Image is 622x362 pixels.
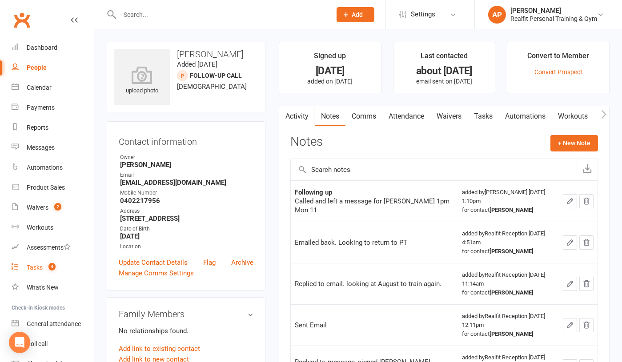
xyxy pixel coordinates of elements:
[120,189,253,197] div: Mobile Number
[462,247,555,256] div: for contact
[490,330,534,337] strong: [PERSON_NAME]
[421,50,468,66] div: Last contacted
[27,44,57,51] div: Dashboard
[120,225,253,233] div: Date of Birth
[120,232,253,240] strong: [DATE]
[203,257,216,268] a: Flag
[120,153,253,162] div: Owner
[279,106,315,127] a: Activity
[12,158,94,178] a: Automations
[12,138,94,158] a: Messages
[291,159,577,180] input: Search notes
[499,106,552,127] a: Automations
[117,8,325,21] input: Search...
[120,171,253,179] div: Email
[510,15,597,23] div: Realfit Personal Training & Gym
[315,106,345,127] a: Notes
[119,309,253,319] h3: Family Members
[12,38,94,58] a: Dashboard
[345,106,382,127] a: Comms
[27,84,52,91] div: Calendar
[552,106,594,127] a: Workouts
[287,78,373,85] p: added on [DATE]
[27,64,47,71] div: People
[119,133,253,147] h3: Contact information
[490,289,534,296] strong: [PERSON_NAME]
[462,188,555,215] div: added by [PERSON_NAME] [DATE] 1:10pm
[314,50,346,66] div: Signed up
[411,4,435,24] span: Settings
[490,248,534,255] strong: [PERSON_NAME]
[27,320,81,327] div: General attendance
[382,106,430,127] a: Attendance
[295,279,454,288] div: Replied to email. looking at August to train again.
[295,188,332,196] strong: Following up
[27,184,65,191] div: Product Sales
[550,135,598,151] button: + New Note
[120,243,253,251] div: Location
[114,66,170,95] div: upload photo
[27,224,53,231] div: Workouts
[119,326,253,336] p: No relationships found.
[231,257,253,268] a: Archive
[534,68,582,76] a: Convert Prospect
[287,66,373,76] div: [DATE]
[119,257,188,268] a: Update Contact Details
[120,179,253,187] strong: [EMAIL_ADDRESS][DOMAIN_NAME]
[27,204,48,211] div: Waivers
[12,178,94,198] a: Product Sales
[119,268,194,278] a: Manage Comms Settings
[352,11,363,18] span: Add
[490,207,534,213] strong: [PERSON_NAME]
[468,106,499,127] a: Tasks
[27,244,71,251] div: Assessments
[27,104,55,111] div: Payments
[488,6,506,24] div: AP
[401,66,487,76] div: about [DATE]
[11,9,33,31] a: Clubworx
[462,271,555,297] div: added by Realfit Reception [DATE] 11:14am
[177,83,247,91] span: [DEMOGRAPHIC_DATA]
[48,263,56,271] span: 4
[527,50,589,66] div: Convert to Member
[120,161,253,169] strong: [PERSON_NAME]
[462,330,555,338] div: for contact
[177,60,217,68] time: Added [DATE]
[120,207,253,215] div: Address
[12,58,94,78] a: People
[12,238,94,258] a: Assessments
[12,78,94,98] a: Calendar
[12,314,94,334] a: General attendance kiosk mode
[462,229,555,256] div: added by Realfit Reception [DATE] 4:51am
[27,264,43,271] div: Tasks
[9,332,30,353] div: Open Intercom Messenger
[27,164,63,171] div: Automations
[120,197,253,205] strong: 0402217956
[27,284,59,291] div: What's New
[462,206,555,215] div: for contact
[190,72,242,79] span: Follow-up Call
[295,321,454,330] div: Sent Email
[12,334,94,354] a: Roll call
[27,340,48,347] div: Roll call
[119,343,200,354] a: Add link to existing contact
[12,278,94,298] a: What's New
[54,203,61,211] span: 2
[462,312,555,338] div: added by Realfit Reception [DATE] 12:11pm
[12,258,94,278] a: Tasks 4
[510,7,597,15] div: [PERSON_NAME]
[295,238,454,247] div: Emailed back. Looking to return to PT
[462,288,555,297] div: for contact
[337,7,374,22] button: Add
[120,215,253,223] strong: [STREET_ADDRESS]
[114,49,258,59] h3: [PERSON_NAME]
[12,98,94,118] a: Payments
[27,144,55,151] div: Messages
[12,198,94,218] a: Waivers 2
[401,78,487,85] p: email sent on [DATE]
[12,118,94,138] a: Reports
[430,106,468,127] a: Waivers
[12,218,94,238] a: Workouts
[295,197,454,215] div: Called and left a message for [PERSON_NAME] 1pm Mon 11
[290,135,323,151] h3: Notes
